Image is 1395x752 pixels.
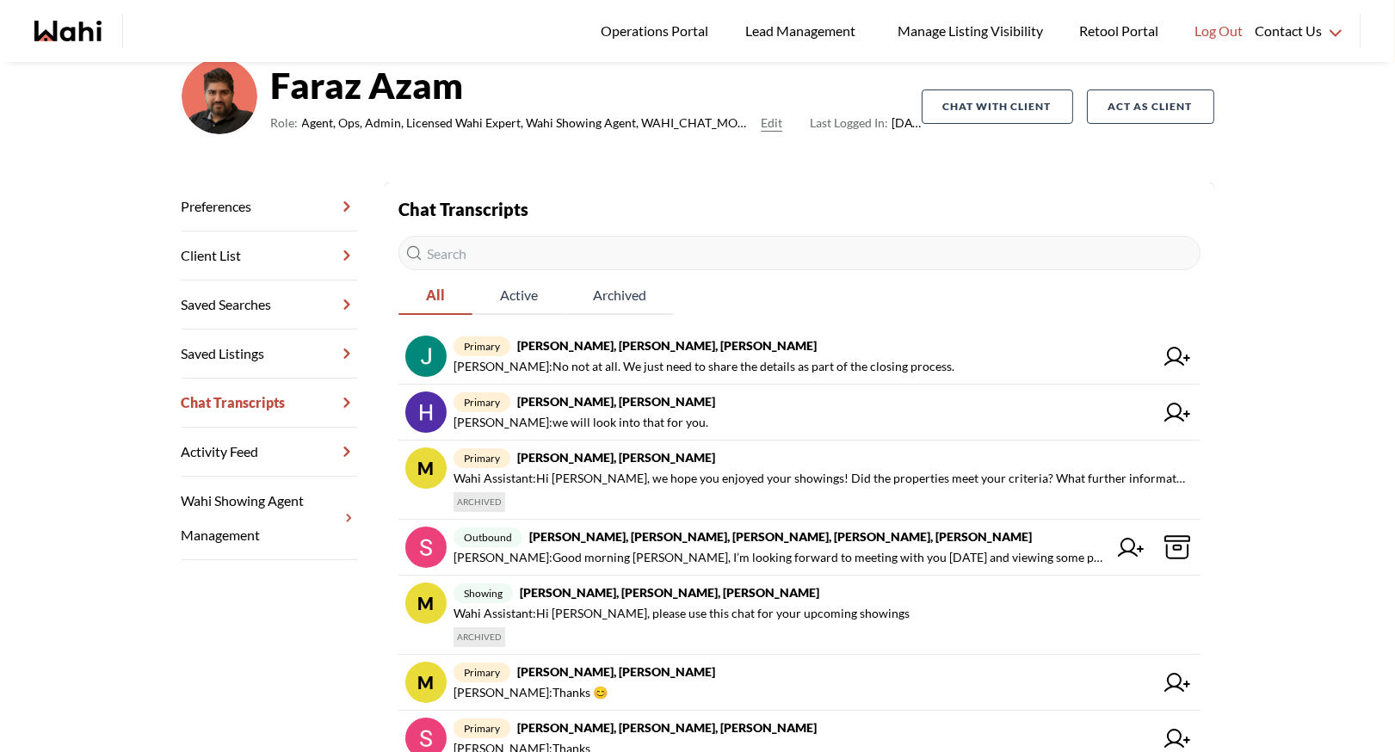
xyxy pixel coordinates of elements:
a: Preferences [182,182,357,231]
strong: [PERSON_NAME], [PERSON_NAME], [PERSON_NAME] [520,585,819,600]
button: Act as Client [1087,89,1214,124]
a: Mshowing[PERSON_NAME], [PERSON_NAME], [PERSON_NAME]Wahi Assistant:Hi [PERSON_NAME], please use th... [398,576,1201,655]
span: Last Logged In: [810,115,888,130]
a: Mprimary[PERSON_NAME], [PERSON_NAME][PERSON_NAME]:Thanks 😊 [398,655,1201,711]
span: Manage Listing Visibility [892,20,1048,42]
div: M [405,662,447,703]
button: Archived [565,277,674,315]
div: M [405,582,447,624]
span: Active [472,277,565,313]
button: Edit [761,113,782,133]
button: All [398,277,472,315]
span: primary [454,718,510,738]
span: Agent, Ops, Admin, Licensed Wahi Expert, Wahi Showing Agent, WAHI_CHAT_MODERATOR [302,113,755,133]
strong: [PERSON_NAME], [PERSON_NAME] [517,394,715,409]
span: Retool Portal [1079,20,1164,42]
img: chat avatar [405,527,447,568]
a: Client List [182,231,357,280]
strong: Faraz Azam [271,59,922,111]
strong: [PERSON_NAME], [PERSON_NAME] [517,664,715,679]
img: d03c15c2156146a3.png [182,59,257,134]
a: Activity Feed [182,428,357,477]
span: Log Out [1194,20,1243,42]
img: chat avatar [405,391,447,433]
span: [PERSON_NAME] : we will look into that for you. [454,412,708,433]
img: chat avatar [405,336,447,377]
strong: [PERSON_NAME], [PERSON_NAME], [PERSON_NAME] [517,338,817,353]
span: [PERSON_NAME] : Good morning [PERSON_NAME], I’m looking forward to meeting with you [DATE] and vi... [454,547,1108,568]
span: primary [454,392,510,412]
span: Lead Management [745,20,861,42]
a: Chat Transcripts [182,379,357,428]
a: primary[PERSON_NAME], [PERSON_NAME], [PERSON_NAME][PERSON_NAME]:No not at all. We just need to sh... [398,329,1201,385]
a: Wahi homepage [34,21,102,41]
span: outbound [454,527,522,547]
span: All [398,277,472,313]
strong: [PERSON_NAME], [PERSON_NAME] [517,450,715,465]
span: Wahi Assistant : Hi [PERSON_NAME], please use this chat for your upcoming showings [454,603,910,624]
span: Operations Portal [601,20,714,42]
span: ARCHIVED [454,492,505,512]
button: Active [472,277,565,315]
a: Saved Searches [182,280,357,330]
input: Search [398,236,1201,270]
span: primary [454,336,510,356]
a: Mprimary[PERSON_NAME], [PERSON_NAME]Wahi Assistant:Hi [PERSON_NAME], we hope you enjoyed your sho... [398,441,1201,520]
strong: Chat Transcripts [398,199,528,219]
a: primary[PERSON_NAME], [PERSON_NAME][PERSON_NAME]:we will look into that for you. [398,385,1201,441]
a: outbound[PERSON_NAME], [PERSON_NAME], [PERSON_NAME], [PERSON_NAME], [PERSON_NAME][PERSON_NAME]:Go... [398,520,1201,576]
span: primary [454,448,510,468]
div: M [405,447,447,489]
button: Chat with client [922,89,1073,124]
strong: [PERSON_NAME], [PERSON_NAME], [PERSON_NAME], [PERSON_NAME], [PERSON_NAME] [529,529,1032,544]
span: [PERSON_NAME] : Thanks 😊 [454,682,608,703]
span: Role: [271,113,299,133]
span: [PERSON_NAME] : No not at all. We just need to share the details as part of the closing process. [454,356,954,377]
strong: [PERSON_NAME], [PERSON_NAME], [PERSON_NAME] [517,720,817,735]
span: Wahi Assistant : Hi [PERSON_NAME], we hope you enjoyed your showings! Did the properties meet you... [454,468,1187,489]
a: Wahi Showing Agent Management [182,477,357,560]
span: ARCHIVED [454,627,505,647]
a: Saved Listings [182,330,357,379]
span: primary [454,663,510,682]
span: [DATE] [810,113,921,133]
span: Archived [565,277,674,313]
span: showing [454,583,513,603]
